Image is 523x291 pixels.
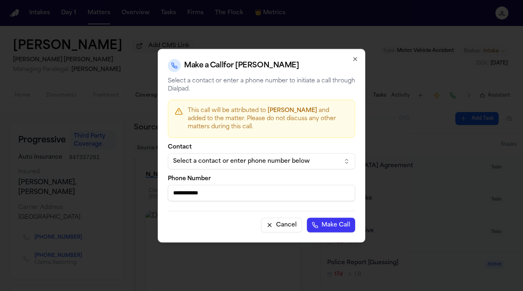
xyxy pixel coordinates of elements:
button: Make Call [307,218,355,232]
label: Contact [168,144,355,150]
p: Select a contact or enter a phone number to initiate a call through Dialpad. [168,77,355,93]
div: Select a contact or enter phone number below [173,157,337,165]
label: Phone Number [168,176,355,181]
span: [PERSON_NAME] [268,107,317,113]
h2: Make a Call for [PERSON_NAME] [184,60,299,71]
p: This call will be attributed to and added to the matter. Please do not discuss any other matters ... [188,106,348,131]
button: Cancel [261,218,302,232]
